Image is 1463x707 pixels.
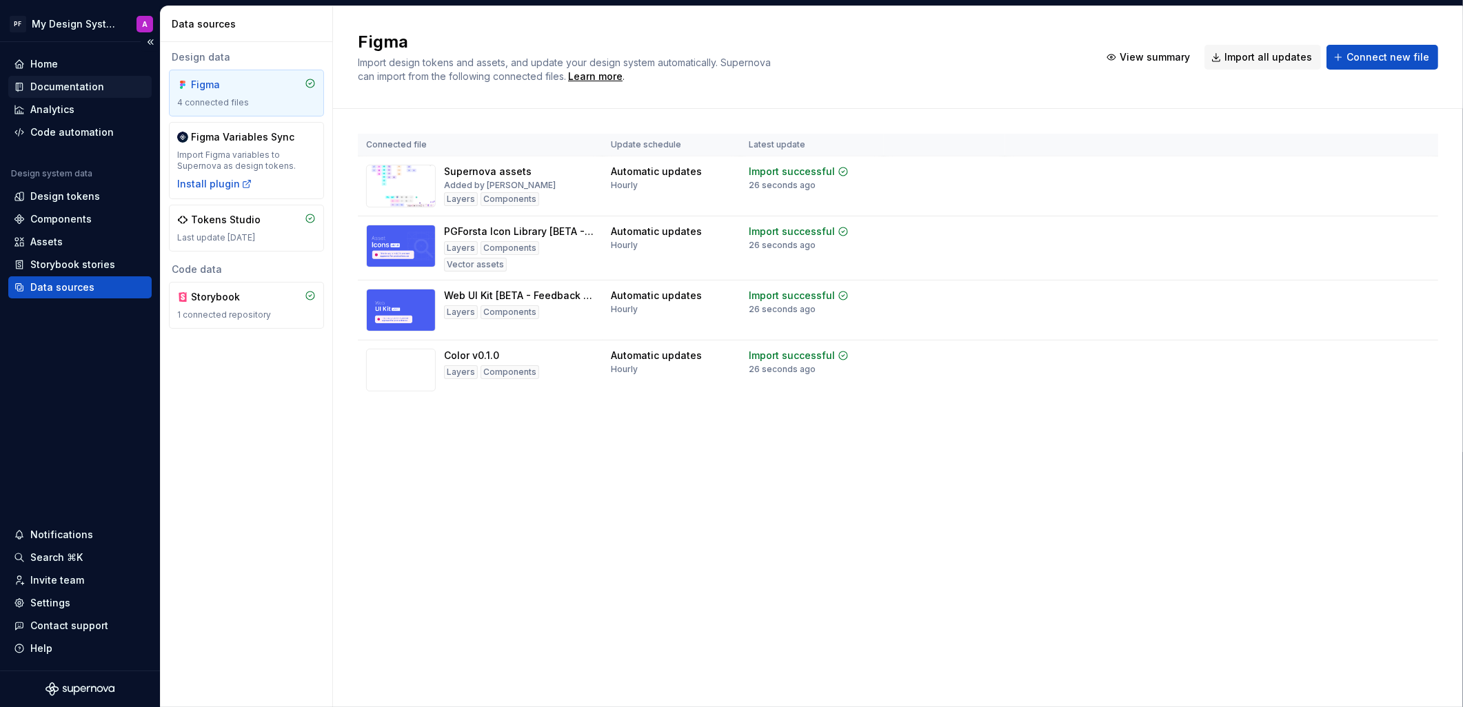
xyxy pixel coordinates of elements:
div: Search ⌘K [30,551,83,564]
div: Automatic updates [611,349,702,362]
div: Automatic updates [611,225,702,238]
div: Code data [169,263,324,276]
div: Import Figma variables to Supernova as design tokens. [177,150,316,172]
a: Settings [8,592,152,614]
div: Hourly [611,364,638,375]
th: Connected file [358,134,603,156]
div: Design system data [11,168,92,179]
div: Hourly [611,180,638,191]
div: Storybook [191,290,257,304]
div: Contact support [30,619,108,633]
a: Code automation [8,121,152,143]
a: Figma Variables SyncImport Figma variables to Supernova as design tokens.Install plugin [169,122,324,199]
div: Design data [169,50,324,64]
div: Invite team [30,573,84,587]
div: My Design System [32,17,120,31]
div: Layers [444,365,478,379]
span: Import design tokens and assets, and update your design system automatically. Supernova can impor... [358,57,774,82]
div: 26 seconds ago [749,180,816,191]
div: Last update [DATE] [177,232,316,243]
div: Code automation [30,125,114,139]
div: Figma [191,78,257,92]
div: Data sources [172,17,327,31]
div: A [142,19,148,30]
a: Tokens StudioLast update [DATE] [169,205,324,252]
div: Documentation [30,80,104,94]
span: . [566,72,625,82]
div: Automatic updates [611,289,702,303]
a: Analytics [8,99,152,121]
a: Assets [8,231,152,253]
button: Connect new file [1326,45,1438,70]
a: Storybook1 connected repository [169,282,324,329]
div: Storybook stories [30,258,115,271]
div: Figma Variables Sync [191,130,294,144]
div: Design tokens [30,189,100,203]
div: Home [30,57,58,71]
button: Help [8,637,152,659]
div: Hourly [611,304,638,315]
div: Components [481,305,539,319]
a: Storybook stories [8,254,152,276]
div: Settings [30,596,70,610]
a: Data sources [8,276,152,298]
div: Import successful [749,225,835,238]
a: Learn more [568,70,623,83]
div: Layers [444,305,478,319]
button: Contact support [8,615,152,637]
h2: Figma [358,31,1083,53]
div: Vector assets [444,258,507,271]
button: Search ⌘K [8,546,152,568]
div: Web UI Kit [BETA - Feedback Only] [444,289,594,303]
div: Added by [PERSON_NAME] [444,180,556,191]
a: Components [8,208,152,230]
th: Update schedule [603,134,740,156]
span: View summary [1120,50,1190,64]
div: Components [481,241,539,255]
span: Connect new file [1346,50,1429,64]
div: Notifications [30,528,93,542]
span: Import all updates [1224,50,1312,64]
div: PGForsta Icon Library [BETA - Feedback Only] [444,225,594,238]
div: Assets [30,235,63,249]
div: Import successful [749,349,835,362]
button: PFMy Design SystemA [3,9,157,39]
div: Components [30,212,92,226]
button: Import all updates [1204,45,1321,70]
div: Layers [444,192,478,206]
button: Install plugin [177,177,252,191]
div: 4 connected files [177,97,316,108]
div: Tokens Studio [191,213,261,227]
div: Analytics [30,103,74,116]
a: Invite team [8,569,152,591]
button: Collapse sidebar [141,32,160,52]
div: Data sources [30,280,94,294]
div: 26 seconds ago [749,304,816,315]
a: Documentation [8,76,152,98]
svg: Supernova Logo [46,682,114,696]
div: Import successful [749,165,835,178]
div: 26 seconds ago [749,240,816,251]
div: Layers [444,241,478,255]
div: PF [10,16,26,32]
div: 1 connected repository [177,309,316,320]
div: Import successful [749,289,835,303]
div: Supernova assets [444,165,532,178]
div: Help [30,642,52,655]
div: Components [481,365,539,379]
div: Automatic updates [611,165,702,178]
a: Figma4 connected files [169,70,324,116]
div: Color v0.1.0 [444,349,499,362]
a: Design tokens [8,185,152,207]
th: Latest update [740,134,884,156]
div: Hourly [611,240,638,251]
div: Components [481,192,539,206]
div: 26 seconds ago [749,364,816,375]
button: View summary [1100,45,1199,70]
a: Home [8,53,152,75]
button: Notifications [8,524,152,546]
